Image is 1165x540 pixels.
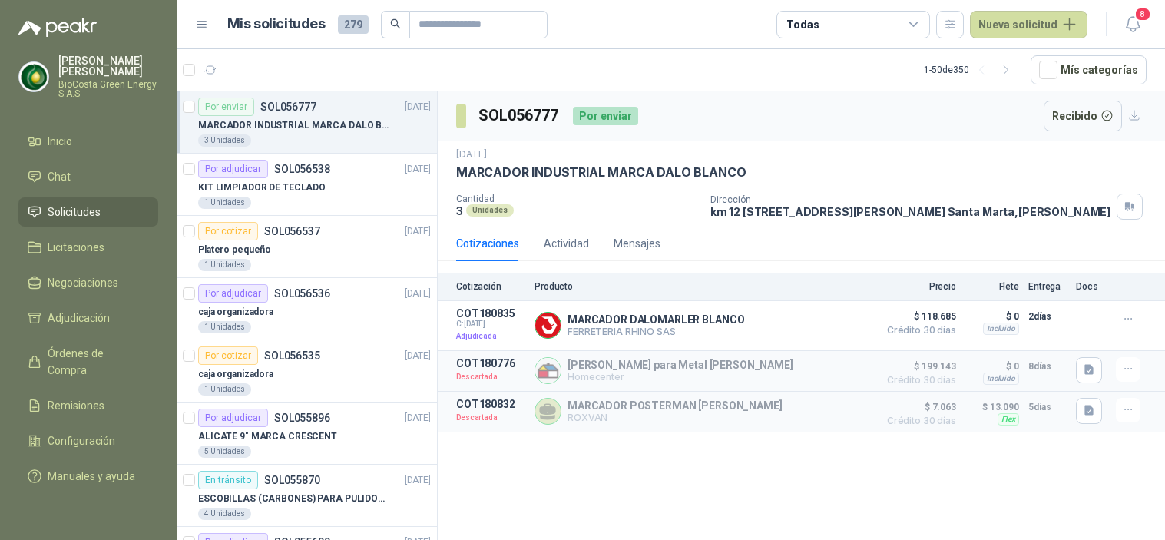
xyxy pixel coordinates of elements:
p: Cantidad [456,194,698,204]
div: Todas [786,16,819,33]
span: Crédito 30 días [879,416,956,426]
div: Por cotizar [198,222,258,240]
p: caja organizadora [198,305,273,320]
h1: Mis solicitudes [227,13,326,35]
p: Producto [535,281,870,292]
a: Órdenes de Compra [18,339,158,385]
p: km 12 [STREET_ADDRESS][PERSON_NAME] Santa Marta , [PERSON_NAME] [710,205,1111,218]
img: Company Logo [535,313,561,338]
img: Company Logo [19,62,48,91]
a: Por adjudicarSOL056536[DATE] caja organizadora1 Unidades [177,278,437,340]
p: MARCADOR POSTERMAN [PERSON_NAME] [568,399,783,412]
div: 1 Unidades [198,259,251,271]
p: $ 13.090 [965,398,1019,416]
p: [DATE] [405,473,431,488]
a: Por adjudicarSOL055896[DATE] ALICATE 9" MARCA CRESCENT5 Unidades [177,403,437,465]
div: Por cotizar [198,346,258,365]
a: Por adjudicarSOL056538[DATE] KIT LIMPIADOR DE TECLADO1 Unidades [177,154,437,216]
span: Crédito 30 días [879,326,956,335]
a: Por cotizarSOL056535[DATE] caja organizadora1 Unidades [177,340,437,403]
p: Adjudicada [456,329,525,344]
p: [PERSON_NAME] [PERSON_NAME] [58,55,158,77]
div: Por enviar [573,107,638,125]
span: Crédito 30 días [879,376,956,385]
p: Descartada [456,410,525,426]
span: Chat [48,168,71,185]
div: Incluido [983,323,1019,335]
a: Licitaciones [18,233,158,262]
span: Remisiones [48,397,104,414]
span: Solicitudes [48,204,101,220]
div: Por adjudicar [198,284,268,303]
p: Platero pequeño [198,243,271,257]
p: FERRETERIA RHINO SAS [568,326,744,337]
p: BioCosta Green Energy S.A.S [58,80,158,98]
p: Entrega [1028,281,1067,292]
p: KIT LIMPIADOR DE TECLADO [198,181,326,195]
p: [PERSON_NAME] para Metal [PERSON_NAME] [568,359,793,371]
img: Company Logo [535,358,561,383]
p: MARCADOR DALOMARLER BLANCO [568,313,744,326]
p: $ 0 [965,357,1019,376]
p: Docs [1076,281,1107,292]
span: Órdenes de Compra [48,345,144,379]
p: MARCADOR INDUSTRIAL MARCA DALO BLANCO [456,164,746,181]
p: ESCOBILLAS (CARBONES) PARA PULIDORA DEWALT [198,492,389,506]
div: Incluido [983,373,1019,385]
p: [DATE] [456,147,487,162]
div: 5 Unidades [198,446,251,458]
button: Recibido [1044,101,1123,131]
p: MARCADOR INDUSTRIAL MARCA DALO BLANCO [198,118,389,133]
p: SOL056536 [274,288,330,299]
p: SOL055896 [274,412,330,423]
p: [DATE] [405,224,431,239]
span: 8 [1134,7,1151,22]
p: SOL056535 [264,350,320,361]
a: Configuración [18,426,158,456]
span: Licitaciones [48,239,104,256]
span: $ 199.143 [879,357,956,376]
a: Remisiones [18,391,158,420]
p: SOL056537 [264,226,320,237]
div: Por adjudicar [198,409,268,427]
div: Mensajes [614,235,660,252]
span: Inicio [48,133,72,150]
button: Nueva solicitud [970,11,1087,38]
p: 2 días [1028,307,1067,326]
p: [DATE] [405,349,431,363]
p: Descartada [456,369,525,385]
img: Logo peakr [18,18,97,37]
span: 279 [338,15,369,34]
a: Inicio [18,127,158,156]
p: caja organizadora [198,367,273,382]
a: Por cotizarSOL056537[DATE] Platero pequeño1 Unidades [177,216,437,278]
span: Adjudicación [48,310,110,326]
p: Flete [965,281,1019,292]
span: $ 118.685 [879,307,956,326]
p: 8 días [1028,357,1067,376]
h3: SOL056777 [478,104,561,128]
p: Homecenter [568,371,793,383]
a: Por enviarSOL056777[DATE] MARCADOR INDUSTRIAL MARCA DALO BLANCO3 Unidades [177,91,437,154]
a: Chat [18,162,158,191]
div: 1 Unidades [198,383,251,396]
p: 3 [456,204,463,217]
div: Cotizaciones [456,235,519,252]
p: SOL055870 [264,475,320,485]
div: 1 Unidades [198,321,251,333]
div: Actividad [544,235,589,252]
p: 5 días [1028,398,1067,416]
div: Unidades [466,204,514,217]
p: SOL056777 [260,101,316,112]
div: 3 Unidades [198,134,251,147]
div: Por adjudicar [198,160,268,178]
div: En tránsito [198,471,258,489]
p: [DATE] [405,100,431,114]
a: En tránsitoSOL055870[DATE] ESCOBILLAS (CARBONES) PARA PULIDORA DEWALT4 Unidades [177,465,437,527]
p: Cotización [456,281,525,292]
p: [DATE] [405,411,431,426]
a: Manuales y ayuda [18,462,158,491]
div: 4 Unidades [198,508,251,520]
button: 8 [1119,11,1147,38]
div: Por enviar [198,98,254,116]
